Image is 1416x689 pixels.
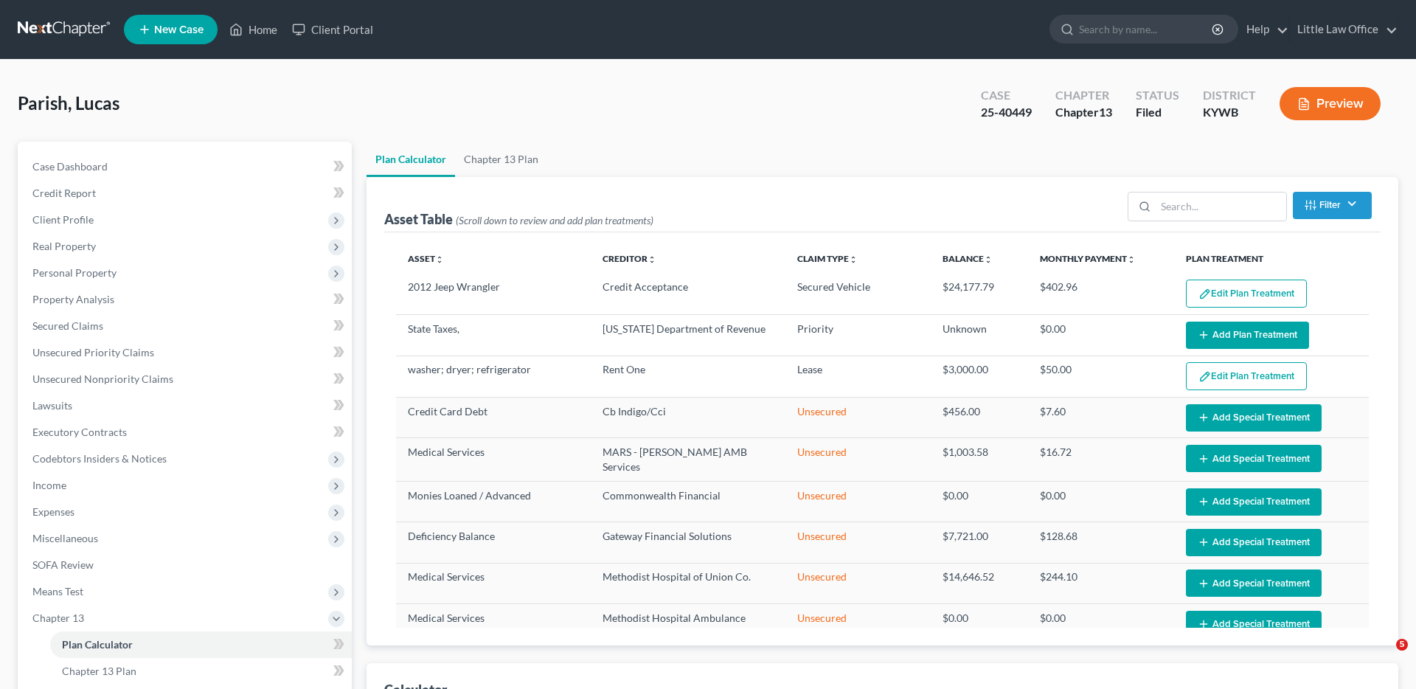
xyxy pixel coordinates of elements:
[396,356,591,397] td: washer; dryer; refrigerator
[396,398,591,438] td: Credit Card Debt
[931,481,1028,522] td: $0.00
[32,160,108,173] span: Case Dashboard
[32,532,98,544] span: Miscellaneous
[396,274,591,315] td: 2012 Jeep Wrangler
[1396,639,1408,651] span: 5
[396,315,591,356] td: State Taxes,
[367,142,455,177] a: Plan Calculator
[32,585,83,598] span: Means Test
[1239,16,1288,43] a: Help
[1028,563,1174,603] td: $244.10
[32,266,117,279] span: Personal Property
[32,293,114,305] span: Property Analysis
[21,419,352,446] a: Executory Contracts
[785,438,931,481] td: Unsecured
[50,631,352,658] a: Plan Calculator
[62,638,133,651] span: Plan Calculator
[32,452,167,465] span: Codebtors Insiders & Notices
[21,313,352,339] a: Secured Claims
[222,16,285,43] a: Home
[931,274,1028,315] td: $24,177.79
[931,604,1028,647] td: $0.00
[1040,253,1136,264] a: Monthly Paymentunfold_more
[456,214,653,226] span: (Scroll down to review and add plan treatments)
[1028,604,1174,647] td: $0.00
[32,346,154,359] span: Unsecured Priority Claims
[154,24,204,35] span: New Case
[32,426,127,438] span: Executory Contracts
[21,286,352,313] a: Property Analysis
[396,563,591,603] td: Medical Services
[931,356,1028,397] td: $3,000.00
[1028,274,1174,315] td: $402.96
[648,255,656,264] i: unfold_more
[435,255,444,264] i: unfold_more
[21,552,352,578] a: SOFA Review
[1186,488,1322,516] button: Add Special Treatment
[785,274,931,315] td: Secured Vehicle
[1127,255,1136,264] i: unfold_more
[1136,87,1179,104] div: Status
[1028,398,1174,438] td: $7.60
[1203,87,1256,104] div: District
[785,604,931,647] td: Unsecured
[591,522,785,563] td: Gateway Financial Solutions
[1028,481,1174,522] td: $0.00
[1174,244,1369,274] th: Plan Treatment
[1186,529,1322,556] button: Add Special Treatment
[797,253,858,264] a: Claim Typeunfold_more
[1055,87,1112,104] div: Chapter
[785,356,931,397] td: Lease
[785,522,931,563] td: Unsecured
[285,16,381,43] a: Client Portal
[384,210,653,228] div: Asset Table
[1028,438,1174,481] td: $16.72
[1028,522,1174,563] td: $128.68
[785,398,931,438] td: Unsecured
[591,563,785,603] td: Methodist Hospital of Union Co.
[32,612,84,624] span: Chapter 13
[591,356,785,397] td: Rent One
[1280,87,1381,120] button: Preview
[32,558,94,571] span: SOFA Review
[1186,611,1322,638] button: Add Special Treatment
[1198,288,1211,300] img: edit-pencil-c1479a1de80d8dea1e2430c2f745a3c6a07e9d7aa2eeffe225670001d78357a8.svg
[1156,193,1286,221] input: Search...
[21,180,352,207] a: Credit Report
[1136,104,1179,121] div: Filed
[591,604,785,647] td: Methodist Hospital Ambulance Service
[931,522,1028,563] td: $7,721.00
[931,315,1028,356] td: Unknown
[50,658,352,685] a: Chapter 13 Plan
[785,563,931,603] td: Unsecured
[591,481,785,522] td: Commonwealth Financial
[21,392,352,419] a: Lawsuits
[1293,192,1372,219] button: Filter
[32,399,72,412] span: Lawsuits
[21,366,352,392] a: Unsecured Nonpriority Claims
[396,438,591,481] td: Medical Services
[32,240,96,252] span: Real Property
[1290,16,1398,43] a: Little Law Office
[32,187,96,199] span: Credit Report
[591,398,785,438] td: Cb Indigo/Cci
[1055,104,1112,121] div: Chapter
[455,142,547,177] a: Chapter 13 Plan
[1028,356,1174,397] td: $50.00
[981,104,1032,121] div: 25-40449
[32,213,94,226] span: Client Profile
[32,373,173,385] span: Unsecured Nonpriority Claims
[21,153,352,180] a: Case Dashboard
[408,253,444,264] a: Assetunfold_more
[1099,105,1112,119] span: 13
[1186,322,1309,349] button: Add Plan Treatment
[984,255,993,264] i: unfold_more
[1186,280,1307,308] button: Edit Plan Treatment
[32,319,103,332] span: Secured Claims
[785,481,931,522] td: Unsecured
[1079,15,1214,43] input: Search by name...
[943,253,993,264] a: Balanceunfold_more
[1028,315,1174,356] td: $0.00
[931,438,1028,481] td: $1,003.58
[1203,104,1256,121] div: KYWB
